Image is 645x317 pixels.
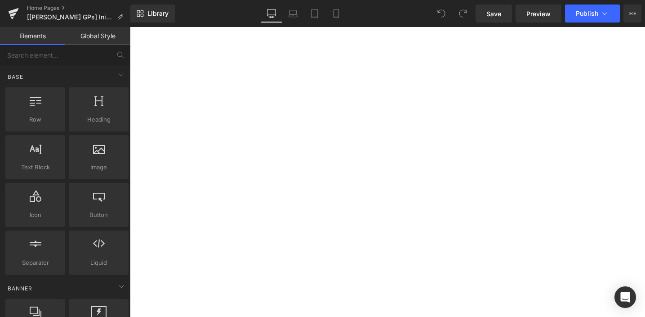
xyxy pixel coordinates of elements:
[486,9,501,18] span: Save
[614,286,636,308] div: Open Intercom Messenger
[325,5,347,23] a: Mobile
[8,115,62,124] span: Row
[65,27,130,45] a: Global Style
[8,163,62,172] span: Text Block
[8,258,62,267] span: Separator
[8,210,62,220] span: Icon
[27,14,113,21] span: [[PERSON_NAME] GPs] Inicio
[71,210,126,220] span: Button
[454,5,472,23] button: Redo
[304,5,325,23] a: Tablet
[432,5,450,23] button: Undo
[27,5,130,12] a: Home Pages
[261,5,282,23] a: Desktop
[7,72,24,81] span: Base
[526,9,551,18] span: Preview
[147,9,169,18] span: Library
[282,5,304,23] a: Laptop
[71,258,126,267] span: Liquid
[565,5,620,23] button: Publish
[7,284,33,293] span: Banner
[623,5,641,23] button: More
[71,115,126,124] span: Heading
[516,5,561,23] a: Preview
[71,163,126,172] span: Image
[130,5,175,23] a: New Library
[576,10,598,17] span: Publish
